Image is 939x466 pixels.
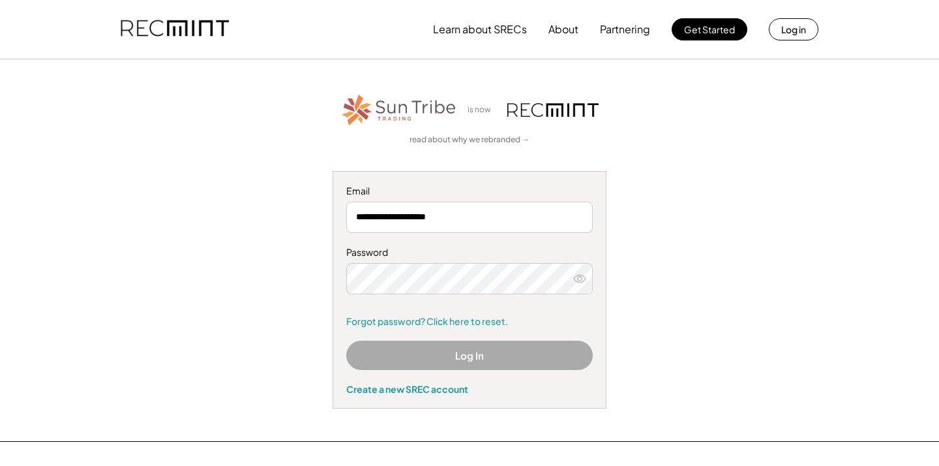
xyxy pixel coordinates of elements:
[600,16,650,42] button: Partnering
[340,92,458,128] img: STT_Horizontal_Logo%2B-%2BColor.png
[410,134,529,146] a: read about why we rebranded →
[464,104,501,116] div: is now
[433,16,527,42] button: Learn about SRECs
[507,103,599,117] img: recmint-logotype%403x.png
[769,18,818,40] button: Log in
[346,341,593,370] button: Log In
[548,16,578,42] button: About
[346,315,593,328] a: Forgot password? Click here to reset.
[121,7,229,52] img: recmint-logotype%403x.png
[346,383,593,395] div: Create a new SREC account
[346,185,593,198] div: Email
[346,246,593,259] div: Password
[672,18,747,40] button: Get Started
